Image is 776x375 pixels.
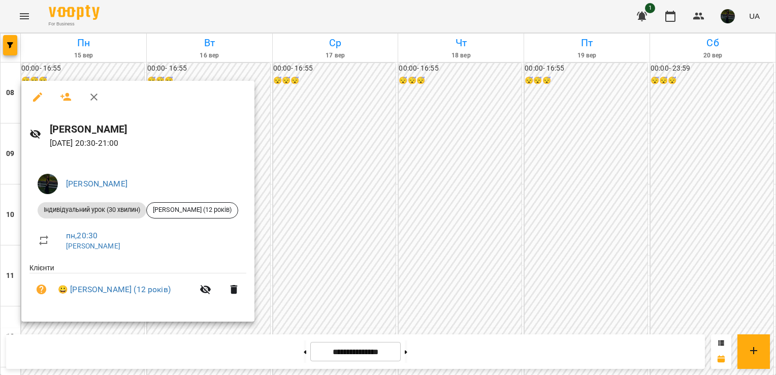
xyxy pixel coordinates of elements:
button: Візит ще не сплачено. Додати оплату? [29,277,54,302]
a: [PERSON_NAME] [66,179,127,189]
a: пн , 20:30 [66,231,98,240]
h6: [PERSON_NAME] [50,121,246,137]
p: [DATE] 20:30 - 21:00 [50,137,246,149]
a: 😀 [PERSON_NAME] (12 років) [58,284,171,296]
div: [PERSON_NAME] (12 років) [146,202,238,218]
img: ee19f62eea933ed92d9b7c9b9c0e7472.jpeg [38,174,58,194]
a: [PERSON_NAME] [66,242,120,250]
ul: Клієнти [29,263,246,310]
span: Індивідуальний урок (30 хвилин) [38,205,146,214]
span: [PERSON_NAME] (12 років) [147,205,238,214]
